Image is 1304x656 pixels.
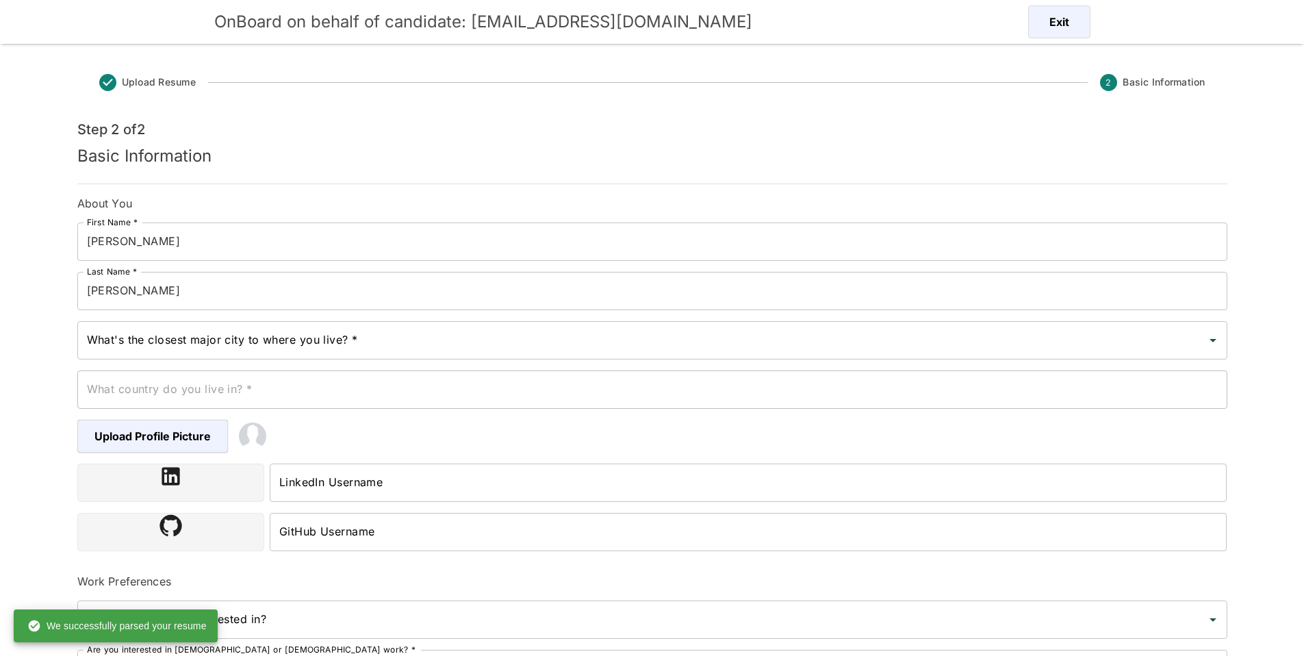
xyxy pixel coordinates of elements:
h6: About You [77,195,1227,212]
h5: OnBoard on behalf of candidate: [EMAIL_ADDRESS][DOMAIN_NAME] [214,11,752,33]
label: Last Name * [87,266,137,277]
h5: Basic Information [77,145,1035,167]
button: Open [1203,610,1223,629]
h6: Work Preferences [77,573,1227,590]
span: Basic Information [1123,75,1205,89]
div: We successfully parsed your resume [27,614,207,638]
h6: Step 2 of 2 [77,118,1035,140]
button: Exit [1028,5,1090,38]
label: First Name * [87,216,138,228]
text: 2 [1106,77,1112,88]
span: Upload Profile Picture [77,420,228,453]
img: 2Q== [239,422,266,450]
span: Upload Resume [122,75,196,89]
button: Open [1203,331,1223,350]
label: Are you interested in [DEMOGRAPHIC_DATA] or [DEMOGRAPHIC_DATA] work? * [87,644,416,655]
